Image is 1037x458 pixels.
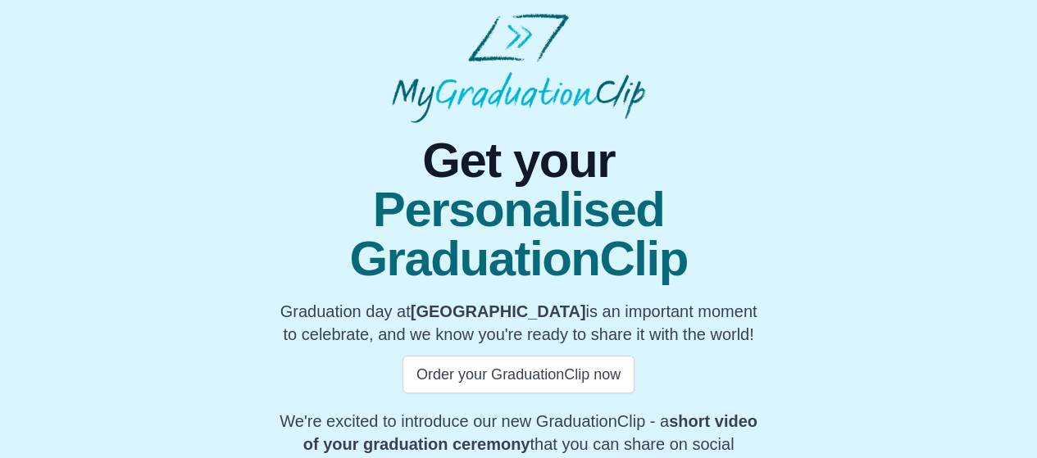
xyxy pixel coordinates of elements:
[279,300,758,346] p: Graduation day at is an important moment to celebrate, and we know you're ready to share it with ...
[403,356,634,393] button: Order your GraduationClip now
[411,302,586,320] b: [GEOGRAPHIC_DATA]
[392,13,644,123] img: MyGraduationClip
[279,136,758,185] span: Get your
[279,185,758,283] span: Personalised GraduationClip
